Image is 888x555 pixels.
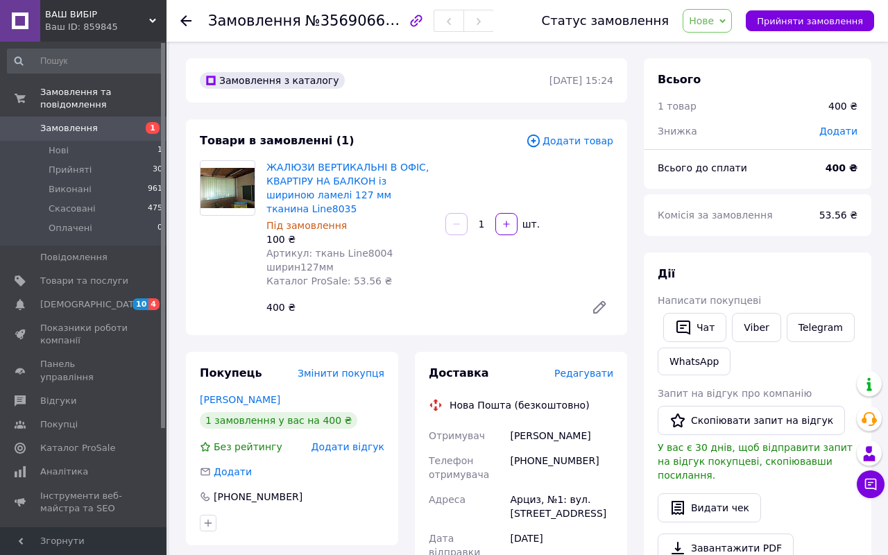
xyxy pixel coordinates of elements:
div: 400 ₴ [828,99,857,113]
span: 961 [148,183,162,196]
div: Нова Пошта (безкоштовно) [446,398,593,412]
span: Товари в замовленні (1) [200,134,355,147]
a: [PERSON_NAME] [200,394,280,405]
div: Статус замовлення [542,14,669,28]
span: 4 [148,298,160,310]
div: [PHONE_NUMBER] [212,490,304,504]
span: Замовлення та повідомлення [40,86,166,111]
div: [PERSON_NAME] [507,423,616,448]
input: Пошук [7,49,164,74]
span: Відгуки [40,395,76,407]
span: 1 [146,122,160,134]
b: 400 ₴ [826,162,857,173]
span: Інструменти веб-майстра та SEO [40,490,128,515]
span: Замовлення [208,12,301,29]
div: 100 ₴ [266,232,434,246]
button: Прийняти замовлення [746,10,874,31]
a: Viber [732,313,780,342]
span: Повідомлення [40,251,108,264]
span: Без рейтингу [214,441,282,452]
a: WhatsApp [658,348,731,375]
div: Замовлення з каталогу [200,72,345,89]
span: 1 товар [658,101,697,112]
span: Скасовані [49,203,96,215]
span: Знижка [658,126,697,137]
span: Додати [819,126,857,137]
span: Адреса [429,494,466,505]
div: 400 ₴ [261,298,580,317]
div: Арциз, №1: вул. [STREET_ADDRESS] [507,487,616,526]
span: Редагувати [554,368,613,379]
span: №356906646 [305,12,404,29]
span: Оплачені [49,222,92,234]
span: Панель управління [40,358,128,383]
button: Видати чек [658,493,761,522]
span: Артикул: ткань Line8004 ширин127мм [266,248,393,273]
span: Управління сайтом [40,526,128,551]
span: Прийняті [49,164,92,176]
span: Замовлення [40,122,98,135]
span: Показники роботи компанії [40,322,128,347]
span: Написати покупцеві [658,295,761,306]
span: Покупець [200,366,262,379]
img: ЖАЛЮЗИ ВЕРТИКАЛЬНІ В ОФІС, КВАРТІРУ НА БАЛКОН із шириною ламелі 127 мм тканина Line8035 [200,168,255,209]
span: 10 [133,298,148,310]
time: [DATE] 15:24 [549,75,613,86]
span: Запит на відгук про компанію [658,388,812,399]
span: Телефон отримувача [429,455,489,480]
span: 30 [153,164,162,176]
span: 0 [157,222,162,234]
span: Комісія за замовлення [658,210,773,221]
span: Додати відгук [311,441,384,452]
span: Додати [214,466,252,477]
span: Всього [658,73,701,86]
span: Доставка [429,366,489,379]
span: Отримувач [429,430,485,441]
span: Виконані [49,183,92,196]
span: Каталог ProSale: 53.56 ₴ [266,275,392,287]
button: Чат з покупцем [857,470,885,498]
span: 1 [157,144,162,157]
span: Дії [658,267,675,280]
span: 53.56 ₴ [819,210,857,221]
div: Ваш ID: 859845 [45,21,166,33]
span: [DEMOGRAPHIC_DATA] [40,298,143,311]
span: Нові [49,144,69,157]
div: 1 замовлення у вас на 400 ₴ [200,412,357,429]
span: Покупці [40,418,78,431]
span: Всього до сплати [658,162,747,173]
div: [PHONE_NUMBER] [507,448,616,487]
span: Прийняти замовлення [757,16,863,26]
span: Додати товар [526,133,613,148]
span: Товари та послуги [40,275,128,287]
a: Редагувати [586,293,613,321]
span: У вас є 30 днів, щоб відправити запит на відгук покупцеві, скопіювавши посилання. [658,442,853,481]
button: Скопіювати запит на відгук [658,406,845,435]
span: Змінити покупця [298,368,384,379]
span: Під замовлення [266,220,347,231]
span: Аналітика [40,466,88,478]
span: 475 [148,203,162,215]
button: Чат [663,313,726,342]
span: Нове [689,15,714,26]
div: Повернутися назад [180,14,191,28]
div: шт. [519,217,541,231]
span: ВАШ ВИБІР [45,8,149,21]
a: ЖАЛЮЗИ ВЕРТИКАЛЬНІ В ОФІС, КВАРТІРУ НА БАЛКОН із шириною ламелі 127 мм тканина Line8035 [266,162,429,214]
a: Telegram [787,313,855,342]
span: Каталог ProSale [40,442,115,454]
